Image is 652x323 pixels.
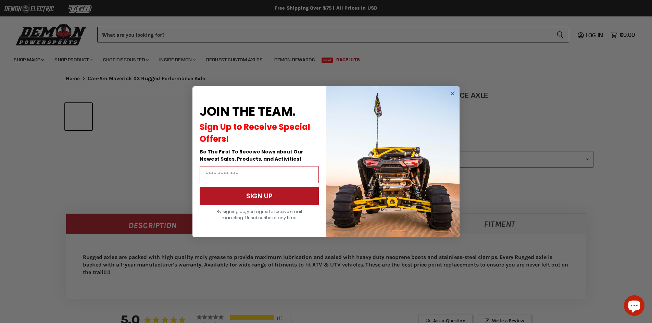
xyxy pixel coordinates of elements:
[200,148,303,162] span: Be The First To Receive News about Our Newest Sales, Products, and Activities!
[200,121,310,145] span: Sign Up to Receive Special Offers!
[200,103,296,120] span: JOIN THE TEAM.
[622,295,647,318] inbox-online-store-chat: Shopify online store chat
[326,86,460,237] img: a9095488-b6e7-41ba-879d-588abfab540b.jpeg
[216,209,302,221] span: By signing up, you agree to receive email marketing. Unsubscribe at any time.
[200,166,319,183] input: Email Address
[448,89,457,98] button: Close dialog
[200,187,319,205] button: SIGN UP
